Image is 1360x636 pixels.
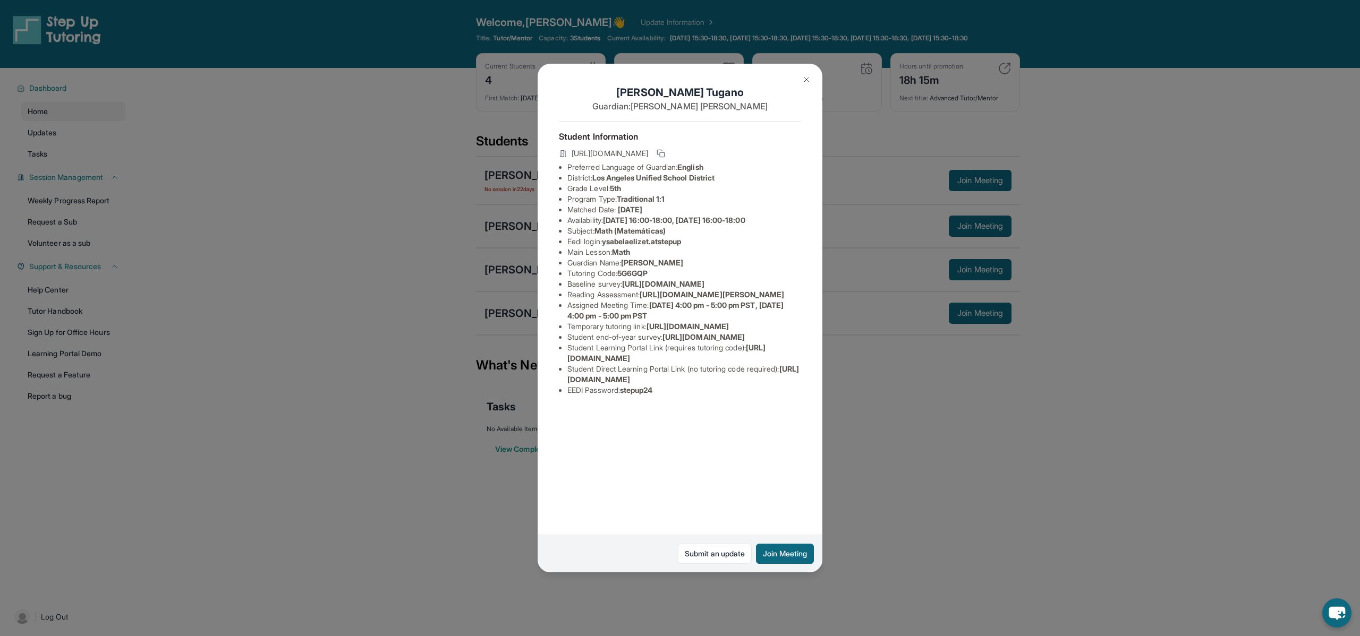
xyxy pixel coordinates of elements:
[567,289,801,300] li: Reading Assessment :
[1322,598,1351,628] button: chat-button
[567,236,801,247] li: Eedi login :
[594,226,666,235] span: Math (Matemáticas)
[567,321,801,332] li: Temporary tutoring link :
[567,257,801,268] li: Guardian Name :
[559,130,801,143] h4: Student Information
[592,173,715,182] span: Los Angeles Unified School District
[567,194,801,204] li: Program Type:
[567,247,801,257] li: Main Lesson :
[567,364,801,385] li: Student Direct Learning Portal Link (no tutoring code required) :
[662,332,745,341] span: [URL][DOMAIN_NAME]
[610,184,621,193] span: 5th
[802,75,811,84] img: Close Icon
[567,204,801,215] li: Matched Date:
[567,332,801,342] li: Student end-of-year survey :
[677,162,703,171] span: English
[618,205,642,214] span: [DATE]
[756,544,814,564] button: Join Meeting
[559,100,801,113] p: Guardian: [PERSON_NAME] [PERSON_NAME]
[567,300,801,321] li: Assigned Meeting Time :
[567,183,801,194] li: Grade Level:
[567,226,801,236] li: Subject :
[567,215,801,226] li: Availability:
[617,269,648,278] span: 5G6GQP
[567,342,801,364] li: Student Learning Portal Link (requires tutoring code) :
[620,385,653,394] span: stepup24
[617,194,665,203] span: Traditional 1:1
[612,247,630,256] span: Math
[621,258,683,267] span: [PERSON_NAME]
[602,237,682,246] span: ysabelaelizet.atstepup
[559,85,801,100] h1: [PERSON_NAME] Tugano
[640,290,784,299] span: [URL][DOMAIN_NAME][PERSON_NAME]
[567,173,801,183] li: District:
[603,216,745,225] span: [DATE] 16:00-18:00, [DATE] 16:00-18:00
[654,147,667,160] button: Copy link
[567,300,784,320] span: [DATE] 4:00 pm - 5:00 pm PST, [DATE] 4:00 pm - 5:00 pm PST
[567,162,801,173] li: Preferred Language of Guardian:
[678,544,752,564] a: Submit an update
[622,279,704,288] span: [URL][DOMAIN_NAME]
[567,385,801,396] li: EEDI Password :
[647,322,729,331] span: [URL][DOMAIN_NAME]
[567,268,801,279] li: Tutoring Code :
[567,279,801,289] li: Baseline survey :
[572,148,648,159] span: [URL][DOMAIN_NAME]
